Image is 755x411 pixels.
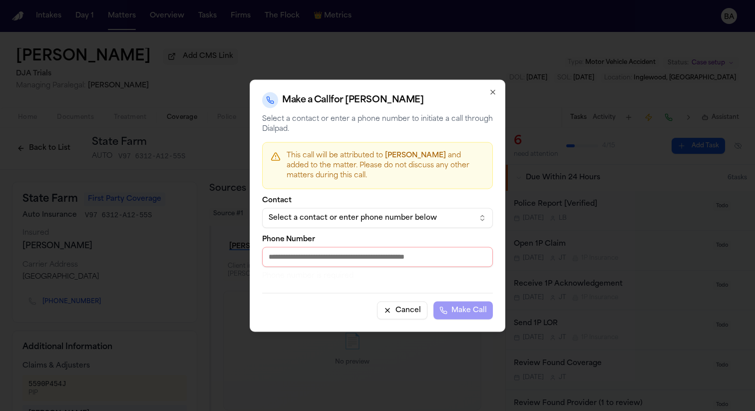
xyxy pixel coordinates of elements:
button: Cancel [377,301,427,319]
div: Select a contact or enter phone number below [269,213,470,223]
h2: Make a Call for [PERSON_NAME] [282,93,423,107]
span: [PERSON_NAME] [385,151,446,159]
label: Contact [262,197,493,204]
p: This call will be attributed to and added to the matter. Please do not discuss any other matters ... [287,150,484,180]
label: Phone Number [262,236,493,243]
p: Phone number is required [262,271,493,281]
p: Select a contact or enter a phone number to initiate a call through Dialpad. [262,114,493,134]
